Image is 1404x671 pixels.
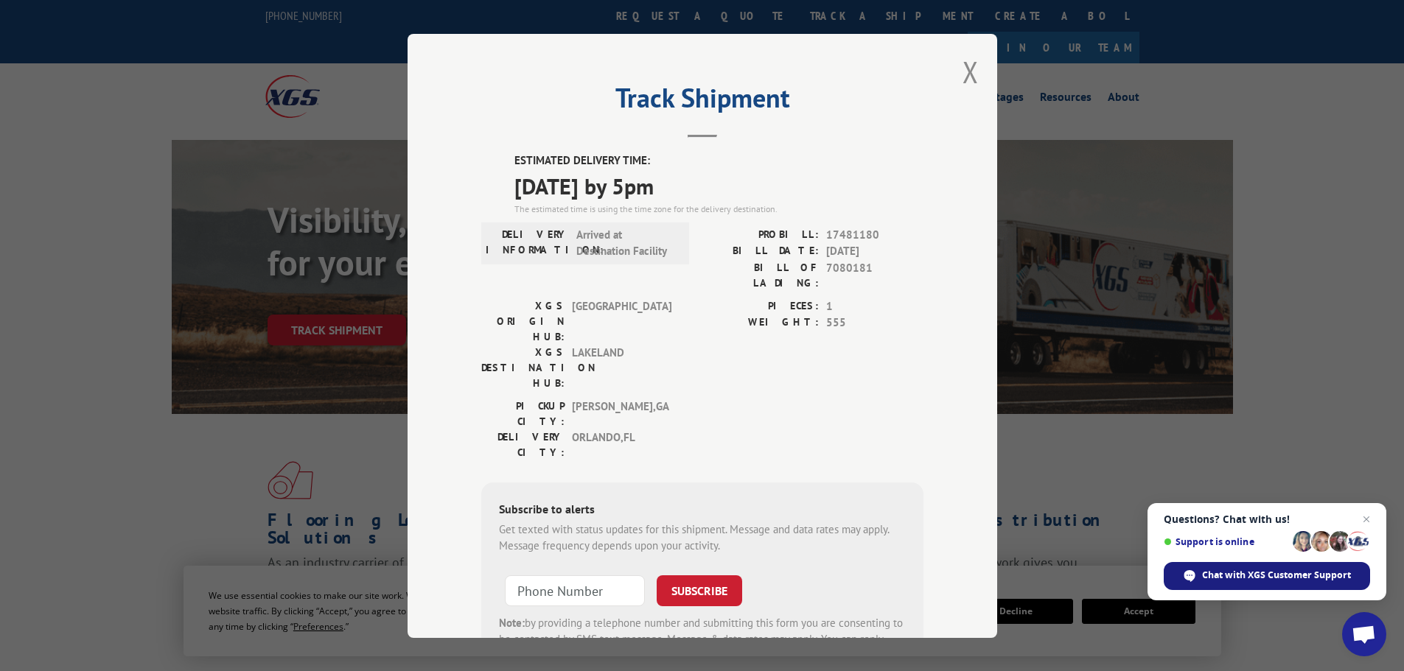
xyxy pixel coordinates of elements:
label: PIECES: [702,298,819,315]
span: Support is online [1164,536,1288,547]
span: 17481180 [826,226,923,243]
span: Close chat [1358,510,1375,528]
label: DELIVERY CITY: [481,429,565,460]
div: Get texted with status updates for this shipment. Message and data rates may apply. Message frequ... [499,521,906,554]
span: 555 [826,315,923,331]
span: LAKELAND [572,344,671,390]
div: Subscribe to alerts [499,499,906,521]
span: Questions? Chat with us! [1164,513,1370,525]
span: [DATE] by 5pm [514,169,923,202]
span: 1 [826,298,923,315]
span: [PERSON_NAME] , GA [572,398,671,429]
input: Phone Number [505,575,645,605]
label: BILL OF LADING: [702,259,819,290]
label: BILL DATE: [702,243,819,260]
button: Close modal [963,52,979,91]
span: Arrived at Destination Facility [576,226,676,259]
label: WEIGHT: [702,315,819,331]
label: XGS DESTINATION HUB: [481,344,565,390]
div: The estimated time is using the time zone for the delivery destination. [514,202,923,215]
span: [GEOGRAPHIC_DATA] [572,298,671,344]
span: [DATE] [826,243,923,260]
h2: Track Shipment [481,88,923,116]
label: XGS ORIGIN HUB: [481,298,565,344]
span: 7080181 [826,259,923,290]
label: PICKUP CITY: [481,398,565,429]
div: Open chat [1342,612,1386,656]
strong: Note: [499,615,525,629]
div: by providing a telephone number and submitting this form you are consenting to be contacted by SM... [499,614,906,664]
span: ORLANDO , FL [572,429,671,460]
div: Chat with XGS Customer Support [1164,562,1370,590]
label: DELIVERY INFORMATION: [486,226,569,259]
label: ESTIMATED DELIVERY TIME: [514,152,923,169]
label: PROBILL: [702,226,819,243]
button: SUBSCRIBE [657,575,742,605]
span: Chat with XGS Customer Support [1202,569,1351,582]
